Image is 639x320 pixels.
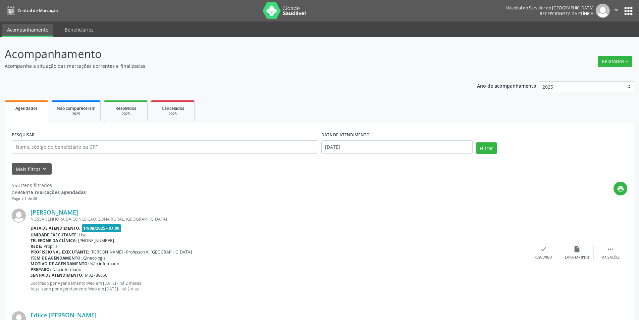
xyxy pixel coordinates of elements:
b: Senha de atendimento: [31,272,84,278]
a: [PERSON_NAME] [31,209,78,216]
div: 2025 [109,111,143,117]
button: Filtrar [476,142,497,154]
b: Motivo de agendamento: [31,261,89,267]
span: Não informado [90,261,119,267]
span: Própria [44,243,58,249]
div: NOSSA SENHORA DA CONCEICAO, ZONA RURAL, [GEOGRAPHIC_DATA] [31,216,527,222]
b: Profissional executante: [31,249,89,255]
p: Acompanhamento [5,46,445,62]
div: 2025 [57,111,96,117]
i: insert_drive_file [573,245,581,253]
span: Não compareceram [57,105,96,111]
i: check [540,245,547,253]
p: Acompanhe a situação das marcações correntes e finalizadas [5,62,445,70]
p: Ano de acompanhamento [477,81,536,90]
div: 563 itens filtrados [12,182,86,189]
div: Mais ações [601,255,620,260]
i: print [617,185,624,192]
b: Telefone da clínica: [31,238,77,243]
strong: 346415 marcações agendadas [17,189,86,195]
div: Página 1 de 38 [12,196,86,201]
input: Selecione um intervalo [321,140,473,154]
span: Ginecologia [83,255,106,261]
a: Central de Marcação [5,5,58,16]
span: Resolvidos [115,105,136,111]
button: Relatórios [598,56,632,67]
p: Solicitado por Agendamento Web em [DATE] - há 2 meses Atualizado por Agendamento Web em [DATE] - ... [31,280,527,292]
a: Edilce [PERSON_NAME] [31,311,97,319]
i:  [613,6,620,13]
span: M02786656 [85,272,107,278]
label: PESQUISAR [12,130,35,140]
span: Hse [79,232,87,238]
a: Acompanhamento [2,24,53,37]
img: img [12,209,26,223]
b: Data de atendimento: [31,225,81,231]
span: 14/08/2025 - 07:00 [82,224,121,232]
span: Não informado [52,267,81,272]
i:  [607,245,614,253]
span: [PHONE_NUMBER] [78,238,114,243]
b: Unidade executante: [31,232,78,238]
input: Nome, código do beneficiário ou CPF [12,140,318,154]
span: Recepcionista da clínica [540,11,593,16]
img: img [596,4,610,18]
button: apps [623,5,634,17]
span: Central de Marcação [17,8,58,13]
div: Resolvido [535,255,552,260]
label: DATA DE ATENDIMENTO [321,130,370,140]
a: Beneficiários [60,24,98,36]
span: Agendados [15,105,38,111]
div: de [12,189,86,196]
b: Item de agendamento: [31,255,82,261]
button:  [610,4,623,18]
span: Cancelados [162,105,184,111]
span: [PERSON_NAME] - Professor(A) [GEOGRAPHIC_DATA] [91,249,192,255]
button: Mais filtroskeyboard_arrow_down [12,163,52,175]
div: Hospital do Servidor do [GEOGRAPHIC_DATA] [506,5,593,11]
b: Preparo: [31,267,51,272]
i: keyboard_arrow_down [41,165,48,173]
div: 2025 [156,111,190,117]
div: Exportar (PDF) [565,255,589,260]
b: Rede: [31,243,42,249]
button: print [614,182,627,195]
